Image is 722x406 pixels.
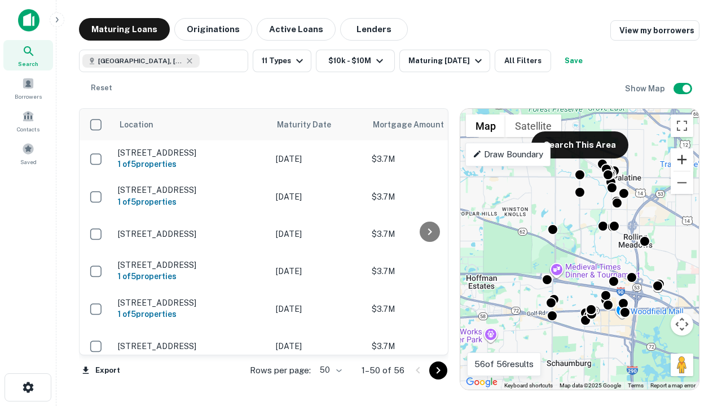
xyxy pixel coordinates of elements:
[362,364,404,377] p: 1–50 of 56
[118,341,265,351] p: [STREET_ADDRESS]
[118,308,265,320] h6: 1 of 5 properties
[671,148,693,171] button: Zoom in
[17,125,39,134] span: Contacts
[276,153,360,165] p: [DATE]
[531,131,628,158] button: Search This Area
[315,362,344,378] div: 50
[79,362,123,379] button: Export
[429,361,447,379] button: Go to next page
[399,50,490,72] button: Maturing [DATE]
[118,270,265,283] h6: 1 of 5 properties
[253,50,311,72] button: 11 Types
[18,59,38,68] span: Search
[15,92,42,101] span: Borrowers
[276,228,360,240] p: [DATE]
[463,375,500,390] a: Open this area in Google Maps (opens a new window)
[119,118,153,131] span: Location
[20,157,37,166] span: Saved
[83,77,120,99] button: Reset
[18,9,39,32] img: capitalize-icon.png
[650,382,695,389] a: Report a map error
[98,56,183,66] span: [GEOGRAPHIC_DATA], [GEOGRAPHIC_DATA]
[3,105,53,136] a: Contacts
[466,114,505,137] button: Show street map
[372,153,485,165] p: $3.7M
[340,18,408,41] button: Lenders
[504,382,553,390] button: Keyboard shortcuts
[3,40,53,70] a: Search
[366,109,490,140] th: Mortgage Amount
[276,191,360,203] p: [DATE]
[408,54,485,68] div: Maturing [DATE]
[276,303,360,315] p: [DATE]
[277,118,346,131] span: Maturity Date
[671,114,693,137] button: Toggle fullscreen view
[671,354,693,376] button: Drag Pegman onto the map to open Street View
[372,340,485,352] p: $3.7M
[118,185,265,195] p: [STREET_ADDRESS]
[118,158,265,170] h6: 1 of 5 properties
[556,50,592,72] button: Save your search to get updates of matches that match your search criteria.
[174,18,252,41] button: Originations
[118,298,265,308] p: [STREET_ADDRESS]
[316,50,395,72] button: $10k - $10M
[276,340,360,352] p: [DATE]
[373,118,459,131] span: Mortgage Amount
[628,382,644,389] a: Terms (opens in new tab)
[257,18,336,41] button: Active Loans
[460,109,699,390] div: 0 0
[560,382,621,389] span: Map data ©2025 Google
[610,20,699,41] a: View my borrowers
[118,229,265,239] p: [STREET_ADDRESS]
[250,364,311,377] p: Rows per page:
[276,265,360,277] p: [DATE]
[505,114,561,137] button: Show satellite imagery
[118,196,265,208] h6: 1 of 5 properties
[666,280,722,334] iframe: Chat Widget
[79,18,170,41] button: Maturing Loans
[3,138,53,169] a: Saved
[463,375,500,390] img: Google
[671,171,693,194] button: Zoom out
[372,265,485,277] p: $3.7M
[118,148,265,158] p: [STREET_ADDRESS]
[372,228,485,240] p: $3.7M
[112,109,270,140] th: Location
[372,303,485,315] p: $3.7M
[473,148,543,161] p: Draw Boundary
[270,109,366,140] th: Maturity Date
[372,191,485,203] p: $3.7M
[625,82,667,95] h6: Show Map
[474,358,534,371] p: 56 of 56 results
[118,260,265,270] p: [STREET_ADDRESS]
[495,50,551,72] button: All Filters
[3,73,53,103] a: Borrowers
